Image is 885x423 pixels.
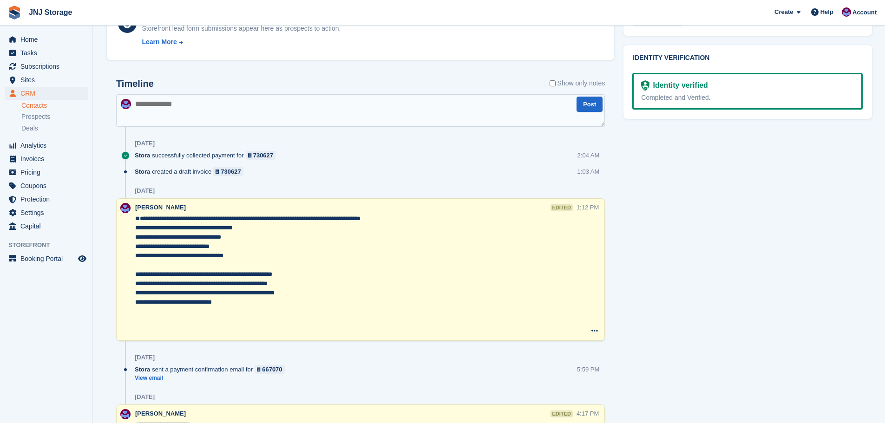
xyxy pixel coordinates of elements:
[221,167,241,176] div: 730627
[135,393,155,401] div: [DATE]
[77,253,88,264] a: Preview store
[21,112,50,121] span: Prospects
[20,179,76,192] span: Coupons
[20,252,76,265] span: Booking Portal
[120,409,131,419] img: Jonathan Scrase
[20,33,76,46] span: Home
[135,374,289,382] a: View email
[820,7,833,17] span: Help
[142,24,341,33] div: Storefront lead form submissions appear here as prospects to action.
[135,151,150,160] span: Stora
[135,151,280,160] div: successfully collected payment for
[641,80,649,91] img: Identity Verification Ready
[5,166,88,179] a: menu
[120,203,131,213] img: Jonathan Scrase
[633,54,863,62] h2: Identity verification
[5,206,88,219] a: menu
[641,93,854,103] div: Completed and Verified.
[577,203,599,212] div: 1:12 PM
[25,5,76,20] a: JNJ Storage
[551,204,573,211] div: edited
[21,124,38,133] span: Deals
[5,193,88,206] a: menu
[142,37,177,47] div: Learn More
[577,151,600,160] div: 2:04 AM
[774,7,793,17] span: Create
[649,80,708,91] div: Identity verified
[20,220,76,233] span: Capital
[135,204,186,211] span: [PERSON_NAME]
[21,124,88,133] a: Deals
[8,241,92,250] span: Storefront
[121,99,131,109] img: Jonathan Scrase
[135,167,248,176] div: created a draft invoice
[577,409,599,418] div: 4:17 PM
[5,33,88,46] a: menu
[20,193,76,206] span: Protection
[262,365,282,374] div: 667070
[5,60,88,73] a: menu
[5,220,88,233] a: menu
[135,365,289,374] div: sent a payment confirmation email for
[550,78,605,88] label: Show only notes
[20,46,76,59] span: Tasks
[255,365,285,374] a: 667070
[20,87,76,100] span: CRM
[135,187,155,195] div: [DATE]
[253,151,273,160] div: 730627
[246,151,276,160] a: 730627
[7,6,21,20] img: stora-icon-8386f47178a22dfd0bd8f6a31ec36ba5ce8667c1dd55bd0f319d3a0aa187defe.svg
[135,410,186,417] span: [PERSON_NAME]
[20,139,76,152] span: Analytics
[21,112,88,122] a: Prospects
[577,97,603,112] button: Post
[5,179,88,192] a: menu
[5,252,88,265] a: menu
[135,140,155,147] div: [DATE]
[577,167,600,176] div: 1:03 AM
[550,78,556,88] input: Show only notes
[142,37,341,47] a: Learn More
[5,152,88,165] a: menu
[577,365,599,374] div: 5:59 PM
[852,8,877,17] span: Account
[551,410,573,417] div: edited
[5,87,88,100] a: menu
[135,167,150,176] span: Stora
[21,101,88,110] a: Contacts
[842,7,851,17] img: Jonathan Scrase
[116,78,154,89] h2: Timeline
[20,166,76,179] span: Pricing
[5,73,88,86] a: menu
[20,60,76,73] span: Subscriptions
[5,139,88,152] a: menu
[135,354,155,361] div: [DATE]
[20,152,76,165] span: Invoices
[5,46,88,59] a: menu
[213,167,243,176] a: 730627
[135,365,150,374] span: Stora
[20,206,76,219] span: Settings
[20,73,76,86] span: Sites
